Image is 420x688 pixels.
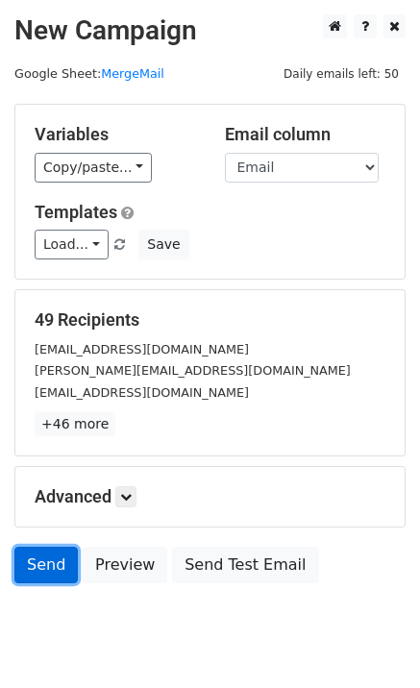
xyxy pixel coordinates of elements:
[324,596,420,688] iframe: Chat Widget
[35,309,385,331] h5: 49 Recipients
[35,486,385,507] h5: Advanced
[35,385,249,400] small: [EMAIL_ADDRESS][DOMAIN_NAME]
[35,363,351,378] small: [PERSON_NAME][EMAIL_ADDRESS][DOMAIN_NAME]
[172,547,318,583] a: Send Test Email
[225,124,386,145] h5: Email column
[14,66,164,81] small: Google Sheet:
[35,412,115,436] a: +46 more
[14,14,406,47] h2: New Campaign
[14,547,78,583] a: Send
[35,124,196,145] h5: Variables
[83,547,167,583] a: Preview
[101,66,164,81] a: MergeMail
[35,342,249,356] small: [EMAIL_ADDRESS][DOMAIN_NAME]
[35,202,117,222] a: Templates
[35,153,152,183] a: Copy/paste...
[35,230,109,259] a: Load...
[277,63,406,85] span: Daily emails left: 50
[277,66,406,81] a: Daily emails left: 50
[138,230,188,259] button: Save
